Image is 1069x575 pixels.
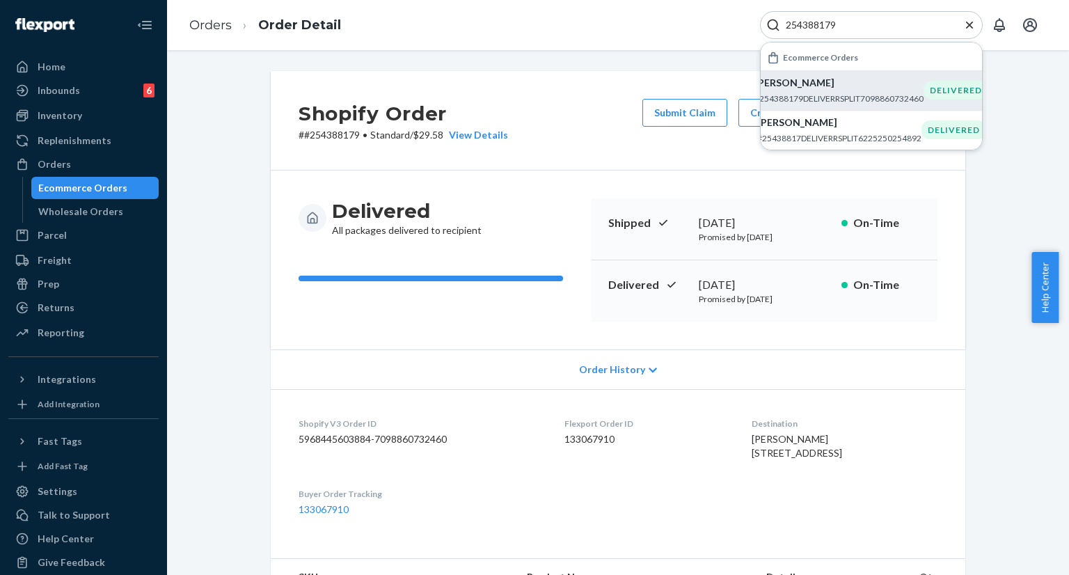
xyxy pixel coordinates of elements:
[189,17,232,33] a: Orders
[8,153,159,175] a: Orders
[299,418,542,430] dt: Shopify V3 Order ID
[443,128,508,142] button: View Details
[642,99,727,127] button: Submit Claim
[766,18,780,32] svg: Search Icon
[754,93,924,104] p: #254388179DELIVERRSPLIT7098860732460
[963,18,976,33] button: Close Search
[299,99,508,128] h2: Shopify Order
[363,129,367,141] span: •
[38,277,59,291] div: Prep
[38,205,123,219] div: Wholesale Orders
[8,249,159,271] a: Freight
[38,301,74,315] div: Returns
[754,76,924,90] p: [PERSON_NAME]
[608,277,688,293] p: Delivered
[143,84,155,97] div: 6
[985,11,1013,39] button: Open notifications
[783,53,858,62] h6: Ecommerce Orders
[699,215,830,231] div: [DATE]
[8,129,159,152] a: Replenishments
[8,224,159,246] a: Parcel
[178,5,352,46] ol: breadcrumbs
[8,551,159,574] button: Give Feedback
[299,128,508,142] p: # #254388179 / $29.58
[38,60,65,74] div: Home
[8,297,159,319] a: Returns
[924,81,988,100] div: DELIVERED
[31,177,159,199] a: Ecommerce Orders
[38,372,96,386] div: Integrations
[752,433,842,459] span: [PERSON_NAME] [STREET_ADDRESS]
[299,503,349,515] a: 133067910
[780,18,951,32] input: Search Input
[299,488,542,500] dt: Buyer Order Tracking
[8,396,159,413] a: Add Integration
[757,116,921,129] p: [PERSON_NAME]
[8,322,159,344] a: Reporting
[8,458,159,475] a: Add Fast Tag
[564,432,729,446] dd: 133067910
[38,556,105,569] div: Give Feedback
[8,528,159,550] a: Help Center
[38,508,110,522] div: Talk to Support
[38,460,88,472] div: Add Fast Tag
[38,109,82,123] div: Inventory
[8,273,159,295] a: Prep
[8,480,159,503] a: Settings
[608,215,688,231] p: Shipped
[8,56,159,78] a: Home
[38,485,77,498] div: Settings
[8,79,159,102] a: Inbounds6
[1031,252,1059,323] button: Help Center
[38,434,82,448] div: Fast Tags
[579,363,645,377] span: Order History
[1016,11,1044,39] button: Open account menu
[38,228,67,242] div: Parcel
[699,231,830,243] p: Promised by [DATE]
[8,368,159,391] button: Integrations
[15,18,74,32] img: Flexport logo
[299,432,542,446] dd: 5968445603884-7098860732460
[564,418,729,430] dt: Flexport Order ID
[258,17,341,33] a: Order Detail
[370,129,410,141] span: Standard
[38,398,100,410] div: Add Integration
[921,120,986,139] div: DELIVERED
[131,11,159,39] button: Close Navigation
[332,198,482,223] h3: Delivered
[38,157,71,171] div: Orders
[699,277,830,293] div: [DATE]
[853,277,921,293] p: On-Time
[38,84,80,97] div: Inbounds
[38,253,72,267] div: Freight
[8,104,159,127] a: Inventory
[738,99,829,127] button: Create Return
[38,181,127,195] div: Ecommerce Orders
[38,326,84,340] div: Reporting
[38,134,111,148] div: Replenishments
[332,198,482,237] div: All packages delivered to recipient
[757,132,921,144] p: #25438817DELIVERRSPLIT6225250254892
[699,293,830,305] p: Promised by [DATE]
[38,532,94,546] div: Help Center
[752,418,937,430] dt: Destination
[8,504,159,526] a: Talk to Support
[8,430,159,452] button: Fast Tags
[31,200,159,223] a: Wholesale Orders
[853,215,921,231] p: On-Time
